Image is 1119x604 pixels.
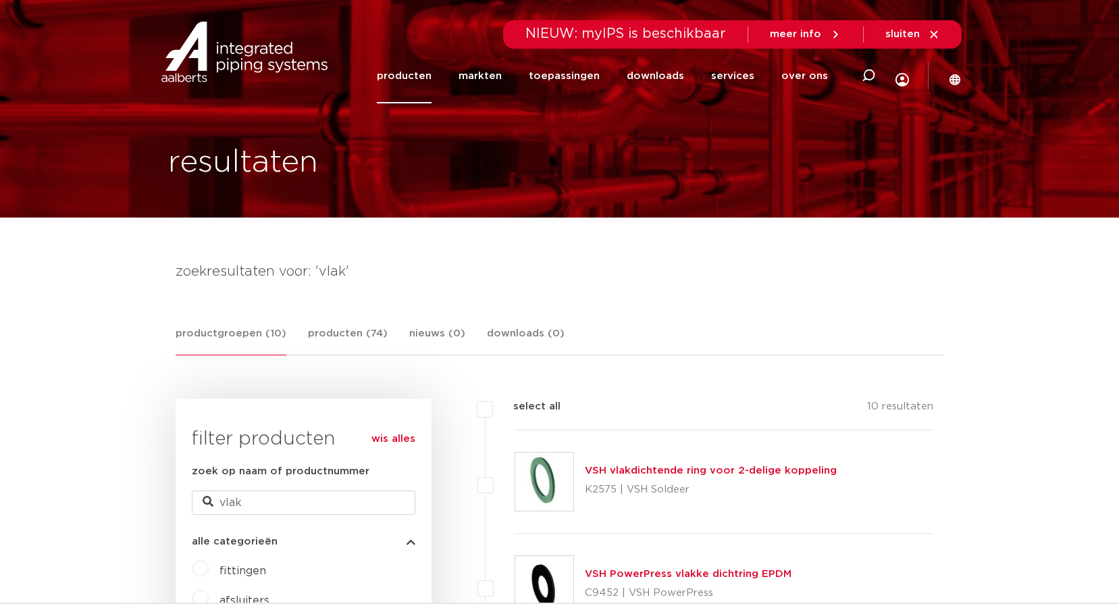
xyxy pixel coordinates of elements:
img: Thumbnail for VSH vlakdichtende ring voor 2-delige koppeling [515,453,573,511]
a: fittingen [219,565,266,576]
a: nieuws (0) [409,326,465,355]
a: producten [377,49,432,103]
a: productgroepen (10) [176,326,286,355]
input: zoeken [192,490,415,515]
a: producten (74) [308,326,388,355]
a: VSH PowerPress vlakke dichtring EPDM [585,569,791,579]
span: NIEUW: myIPS is beschikbaar [525,27,726,41]
nav: Menu [377,49,828,103]
a: over ons [781,49,828,103]
a: wis alles [371,431,415,447]
div: my IPS [895,45,909,107]
h4: zoekresultaten voor: 'vlak' [176,261,944,282]
a: meer info [770,28,841,41]
a: markten [459,49,502,103]
span: sluiten [885,29,920,39]
p: 10 resultaten [867,399,933,420]
label: zoek op naam of productnummer [192,463,369,480]
a: VSH vlakdichtende ring voor 2-delige koppeling [585,465,837,476]
label: select all [493,399,561,415]
a: toepassingen [529,49,600,103]
a: services [711,49,754,103]
p: K2575 | VSH Soldeer [585,479,837,501]
h3: filter producten [192,426,415,453]
p: C9452 | VSH PowerPress [585,582,791,604]
span: meer info [770,29,821,39]
a: downloads (0) [487,326,565,355]
a: sluiten [885,28,940,41]
button: alle categorieën [192,536,415,547]
h1: resultaten [168,141,318,184]
span: alle categorieën [192,536,278,547]
a: downloads [627,49,684,103]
